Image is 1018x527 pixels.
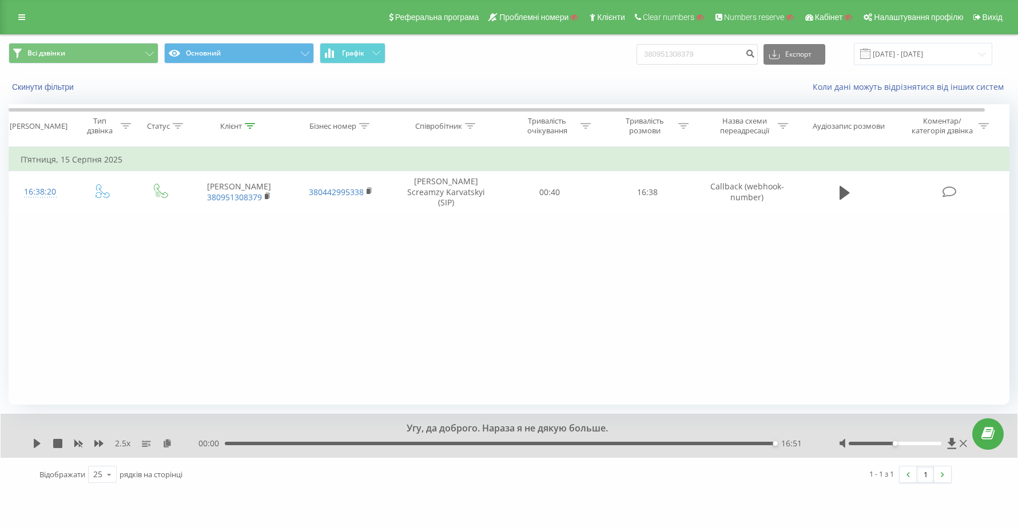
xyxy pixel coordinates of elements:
span: 16:51 [781,438,802,449]
span: Вихід [983,13,1003,22]
td: [PERSON_NAME] [189,171,291,213]
div: Статус [147,121,170,131]
span: Клієнти [597,13,625,22]
a: 380951308379 [207,192,262,203]
button: Всі дзвінки [9,43,158,64]
div: 25 [93,469,102,480]
td: 16:38 [599,171,697,213]
button: Графік [320,43,385,64]
div: Бізнес номер [309,121,356,131]
div: Назва схеми переадресації [714,116,775,136]
div: Клієнт [220,121,242,131]
span: Clear numbers [643,13,694,22]
span: Реферальна програма [395,13,479,22]
td: 00:40 [501,171,599,213]
a: 1 [917,466,934,482]
div: 1 - 1 з 1 [869,468,894,480]
span: Графік [342,49,364,57]
div: Коментар/категорія дзвінка [909,116,976,136]
span: Numbers reserve [724,13,784,22]
div: Угу, да доброго. Нараза я не дякую больше. [126,422,876,435]
span: Проблемні номери [499,13,568,22]
button: Основний [164,43,314,64]
a: 380442995338 [309,187,364,197]
span: Кабінет [815,13,843,22]
span: 00:00 [198,438,225,449]
span: Всі дзвінки [27,49,65,58]
input: Пошук за номером [637,44,758,65]
span: Налаштування профілю [874,13,963,22]
td: П’ятниця, 15 Серпня 2025 [9,148,1009,171]
td: Callback (webhook-number) [697,171,798,213]
div: [PERSON_NAME] [10,121,67,131]
span: 2.5 x [115,438,130,449]
div: Співробітник [415,121,462,131]
div: Тип дзвінка [82,116,118,136]
span: рядків на сторінці [120,469,182,480]
div: Accessibility label [773,441,778,446]
span: Відображати [39,469,85,480]
a: Коли дані можуть відрізнятися вiд інших систем [813,81,1009,92]
div: Тривалість розмови [614,116,675,136]
div: Accessibility label [893,441,897,446]
div: 16:38:20 [21,181,60,203]
button: Скинути фільтри [9,82,79,92]
div: Тривалість очікування [516,116,578,136]
button: Експорт [763,44,825,65]
div: Аудіозапис розмови [813,121,885,131]
td: [PERSON_NAME] Screamzy Karvatskyi (SIP) [392,171,501,213]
